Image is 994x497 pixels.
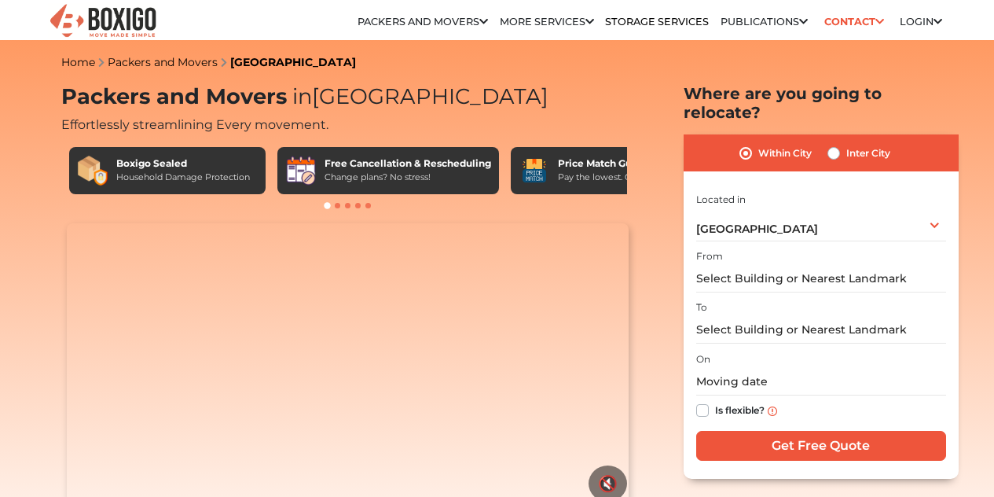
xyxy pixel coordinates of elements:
[696,249,723,263] label: From
[696,316,946,344] input: Select Building or Nearest Landmark
[696,265,946,293] input: Select Building or Nearest Landmark
[61,117,328,132] span: Effortlessly streamlining Every movement.
[758,144,812,163] label: Within City
[285,155,317,186] img: Free Cancellation & Rescheduling
[768,407,777,416] img: info
[846,144,890,163] label: Inter City
[558,171,677,184] div: Pay the lowest. Guaranteed!
[287,83,548,109] span: [GEOGRAPHIC_DATA]
[819,9,889,34] a: Contact
[61,55,95,69] a: Home
[721,16,808,28] a: Publications
[292,83,312,109] span: in
[61,84,635,110] h1: Packers and Movers
[77,155,108,186] img: Boxigo Sealed
[116,156,250,171] div: Boxigo Sealed
[696,222,818,236] span: [GEOGRAPHIC_DATA]
[519,155,550,186] img: Price Match Guarantee
[116,171,250,184] div: Household Damage Protection
[558,156,677,171] div: Price Match Guarantee
[358,16,488,28] a: Packers and Movers
[325,171,491,184] div: Change plans? No stress!
[715,401,765,418] label: Is flexible?
[48,2,158,41] img: Boxigo
[605,16,709,28] a: Storage Services
[696,300,707,315] label: To
[696,431,946,461] input: Get Free Quote
[696,193,746,207] label: Located in
[325,156,491,171] div: Free Cancellation & Rescheduling
[500,16,594,28] a: More services
[696,368,946,396] input: Moving date
[108,55,218,69] a: Packers and Movers
[684,84,959,122] h2: Where are you going to relocate?
[696,352,710,366] label: On
[900,16,942,28] a: Login
[230,55,356,69] a: [GEOGRAPHIC_DATA]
